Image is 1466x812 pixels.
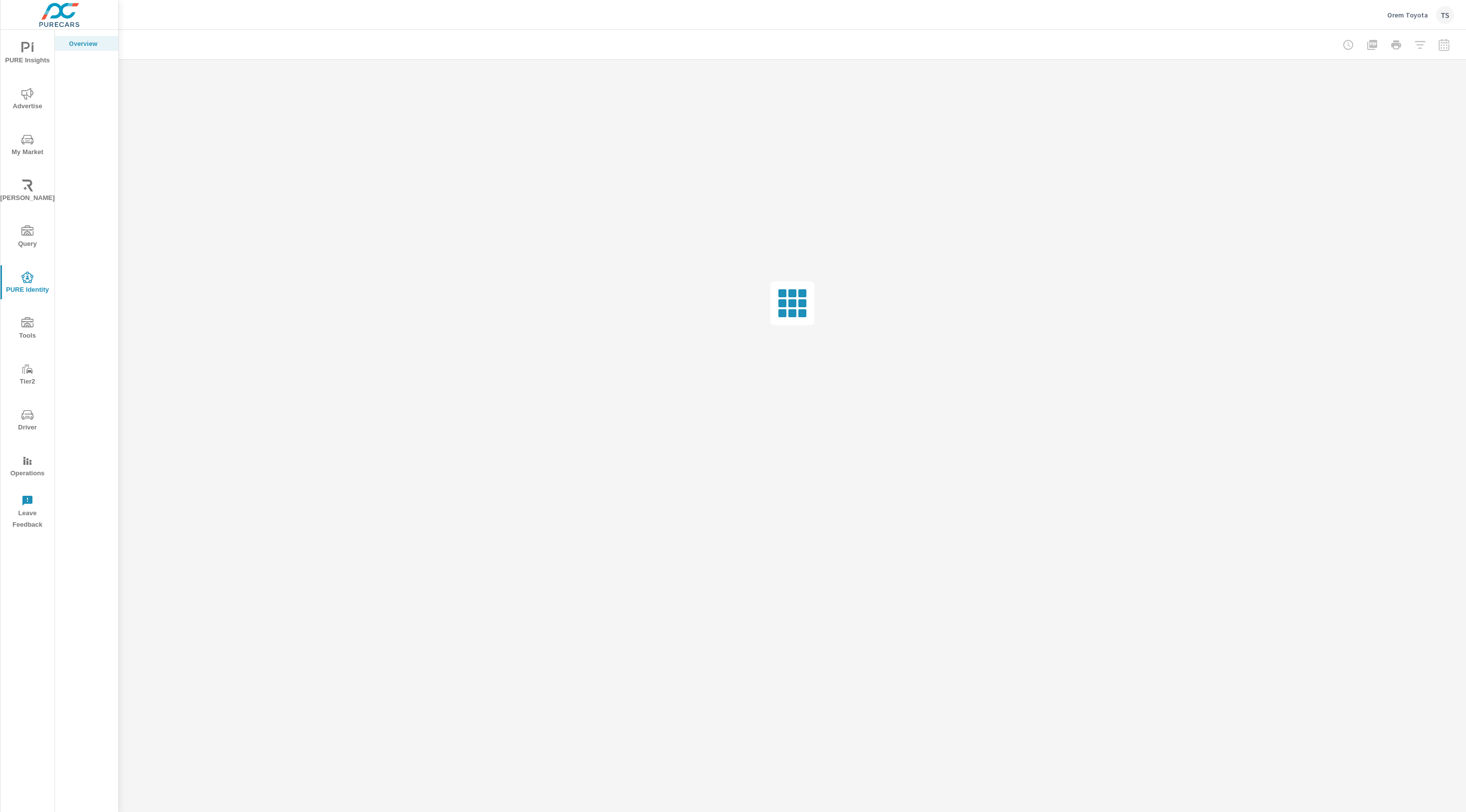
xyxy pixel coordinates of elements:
[55,36,118,51] div: Overview
[3,225,51,250] span: Query
[0,30,54,535] div: nav menu
[3,134,51,158] span: My Market
[3,455,51,479] span: Operations
[1436,6,1454,24] div: TS
[1387,10,1428,19] p: Orem Toyota
[3,180,51,204] span: [PERSON_NAME]
[3,495,51,531] span: Leave Feedback
[69,38,110,48] p: Overview
[3,88,51,112] span: Advertise
[3,271,51,296] span: PURE Identity
[3,409,51,433] span: Driver
[3,42,51,66] span: PURE Insights
[3,317,51,342] span: Tools
[3,363,51,388] span: Tier2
